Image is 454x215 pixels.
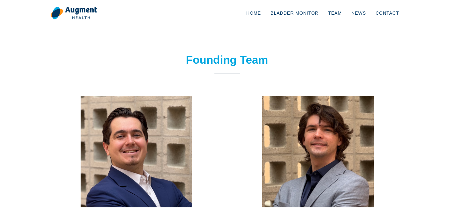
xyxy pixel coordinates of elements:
a: Home [241,3,266,24]
img: Stephen Kalinsky Headshot [262,96,374,207]
img: logo [50,6,97,20]
a: News [347,3,371,24]
img: Jared Meyers Headshot [81,96,192,207]
a: Contact [371,3,404,24]
a: Bladder Monitor [266,3,323,24]
a: Team [323,3,347,24]
h2: Founding Team [141,53,313,67]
